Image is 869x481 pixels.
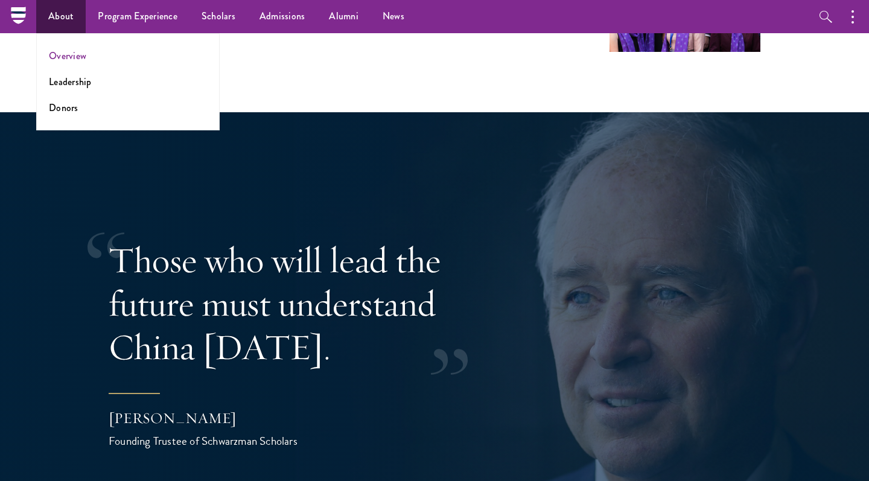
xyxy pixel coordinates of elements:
[49,75,92,89] a: Leadership
[109,238,501,369] p: Those who will lead the future must understand China [DATE].
[109,408,350,428] div: [PERSON_NAME]
[49,49,86,63] a: Overview
[109,432,350,450] div: Founding Trustee of Schwarzman Scholars
[49,101,78,115] a: Donors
